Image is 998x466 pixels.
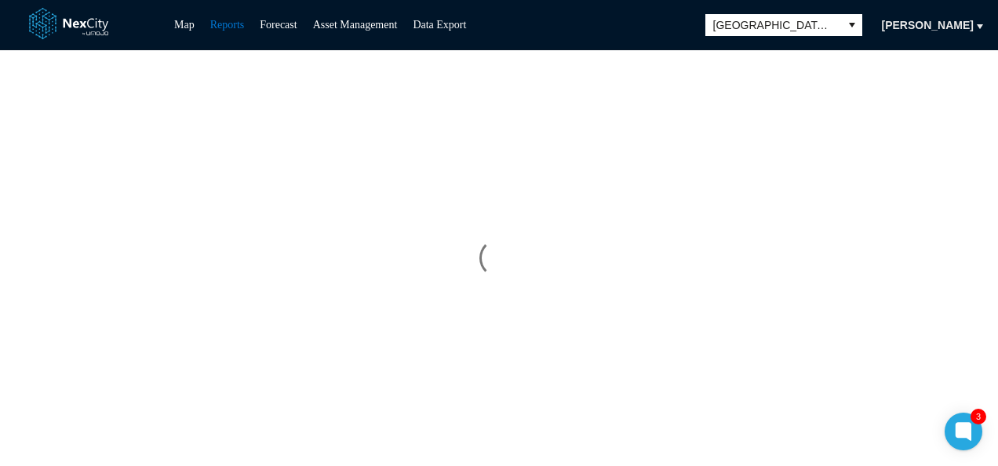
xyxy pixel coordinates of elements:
a: Asset Management [313,19,398,31]
a: Map [174,19,195,31]
span: [GEOGRAPHIC_DATA][PERSON_NAME] [713,17,834,33]
button: [PERSON_NAME] [872,13,984,38]
div: 3 [971,409,986,424]
a: Data Export [413,19,466,31]
a: Reports [210,19,245,31]
button: select [842,14,862,36]
span: [PERSON_NAME] [882,17,974,33]
a: Forecast [260,19,297,31]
